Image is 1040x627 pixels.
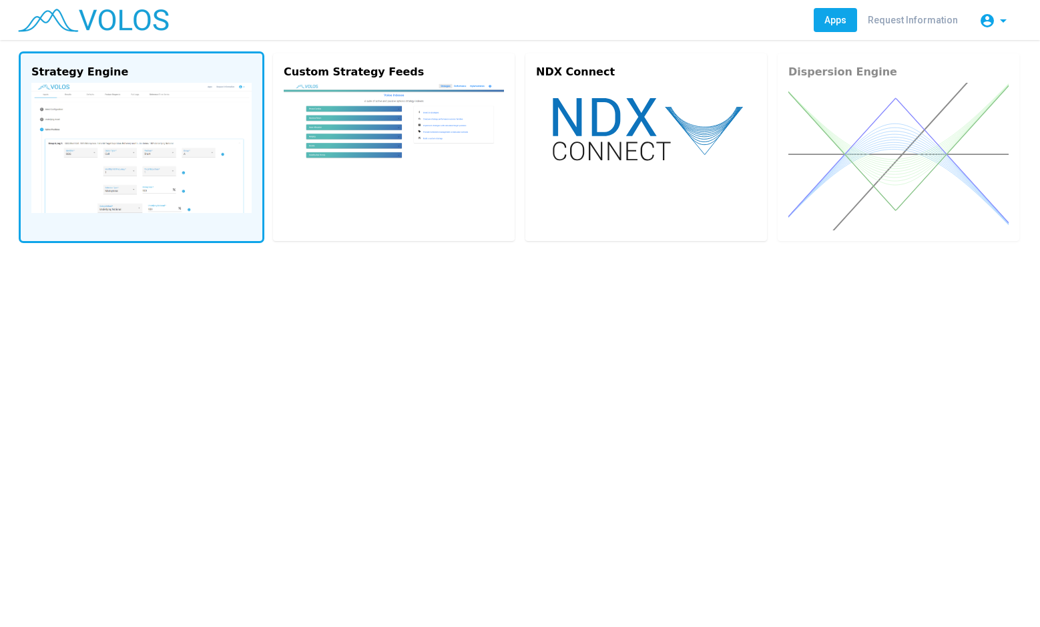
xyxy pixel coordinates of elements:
div: Dispersion Engine [788,64,1009,80]
a: Apps [814,8,857,32]
span: Apps [824,15,846,25]
div: Custom Strategy Feeds [284,64,504,80]
img: dispersion.svg [788,83,1009,230]
img: ndx-connect.svg [536,83,756,174]
mat-icon: arrow_drop_down [995,13,1011,29]
img: strategy-engine.png [31,83,252,213]
img: custom.png [284,83,504,188]
mat-icon: account_circle [979,13,995,29]
a: Request Information [857,8,969,32]
div: NDX Connect [536,64,756,80]
span: Request Information [868,15,958,25]
div: Strategy Engine [31,64,252,80]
